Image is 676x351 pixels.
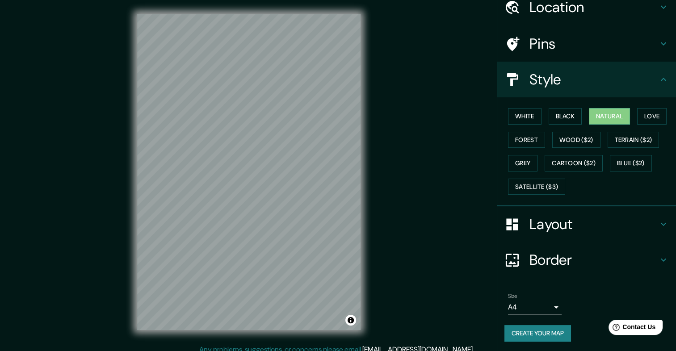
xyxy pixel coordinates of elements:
button: Satellite ($3) [508,179,565,195]
button: Natural [589,108,630,125]
iframe: Help widget launcher [596,316,666,341]
div: Border [497,242,676,278]
div: Layout [497,206,676,242]
button: Grey [508,155,537,171]
h4: Layout [529,215,658,233]
h4: Border [529,251,658,269]
button: Forest [508,132,545,148]
div: Pins [497,26,676,62]
button: Create your map [504,325,571,342]
button: Toggle attribution [345,315,356,326]
button: Terrain ($2) [608,132,659,148]
button: Blue ($2) [610,155,652,171]
button: Wood ($2) [552,132,600,148]
button: White [508,108,542,125]
label: Size [508,292,517,300]
h4: Pins [529,35,658,53]
button: Cartoon ($2) [545,155,603,171]
h4: Style [529,71,658,88]
div: A4 [508,300,562,314]
div: Style [497,62,676,97]
button: Love [637,108,667,125]
canvas: Map [137,14,361,330]
button: Black [549,108,582,125]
